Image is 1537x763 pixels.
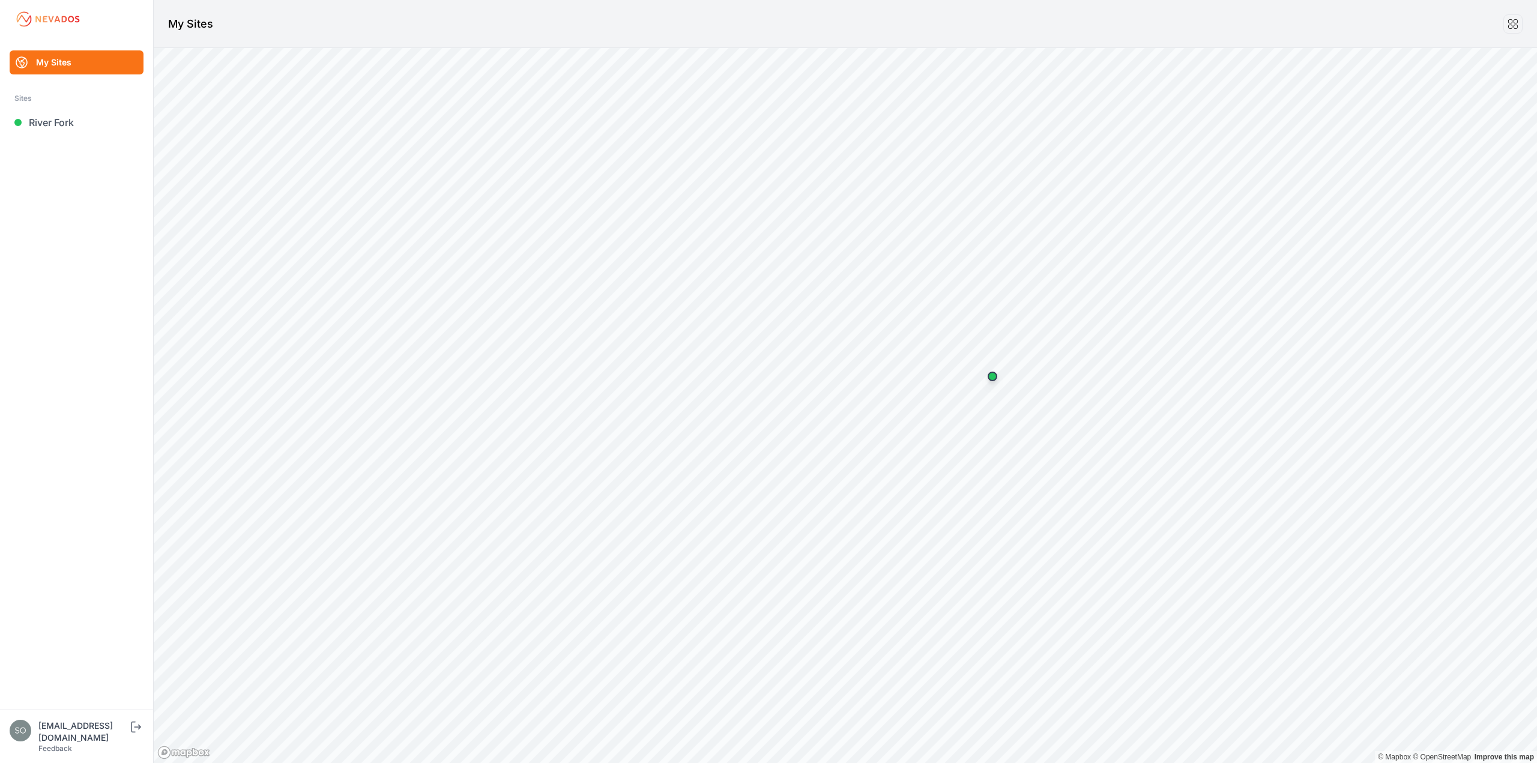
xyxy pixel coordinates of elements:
[10,720,31,741] img: solvocc@solvenergy.com
[10,110,143,134] a: River Fork
[10,50,143,74] a: My Sites
[14,91,139,106] div: Sites
[157,746,210,759] a: Mapbox logo
[1378,753,1411,761] a: Mapbox
[1413,753,1471,761] a: OpenStreetMap
[154,48,1537,763] canvas: Map
[14,10,82,29] img: Nevados
[980,364,1004,388] div: Map marker
[38,720,128,744] div: [EMAIL_ADDRESS][DOMAIN_NAME]
[1475,753,1534,761] a: Map feedback
[168,16,213,32] h1: My Sites
[38,744,72,753] a: Feedback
